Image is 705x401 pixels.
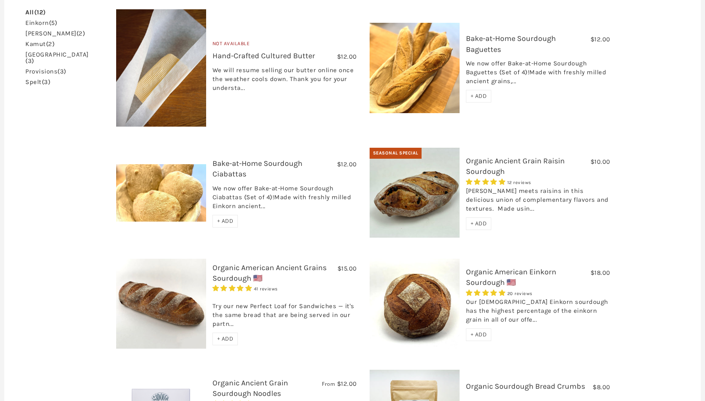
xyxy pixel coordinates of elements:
span: (5) [49,19,57,27]
span: (3) [57,68,66,75]
a: Organic Ancient Grain Sourdough Noodles [212,378,288,398]
span: + ADD [471,92,487,100]
div: We will resume selling our butter online once the weather cools down. Thank you for your understa... [212,66,357,97]
span: (2) [46,40,55,48]
a: spelt(3) [25,79,50,85]
a: Bake-at-Home Sourdough Ciabattas [212,159,302,179]
div: Not Available [212,40,357,51]
div: [PERSON_NAME] meets raisins in this delicious union of complementary flavors and textures. Made u... [466,187,610,217]
div: We now offer Bake-at-Home Sourdough Baguettes (Set of 4)!Made with freshly milled ancient grains,... [466,59,610,90]
span: 12 reviews [507,180,531,185]
a: Bake-at-Home Sourdough Baguettes [466,34,556,54]
a: [PERSON_NAME](2) [25,30,85,37]
span: + ADD [217,335,234,342]
a: einkorn(5) [25,20,57,26]
span: 41 reviews [254,286,278,292]
span: (3) [25,57,34,65]
div: + ADD [212,215,238,228]
span: + ADD [471,220,487,227]
span: $12.00 [337,380,357,387]
img: Organic Ancient Grain Raisin Sourdough [370,148,460,238]
a: kamut(2) [25,41,54,47]
span: $12.00 [591,35,610,43]
img: Bake-at-Home Sourdough Ciabattas [116,164,206,222]
span: (3) [42,78,51,86]
a: Organic Sourdough Bread Crumbs [466,382,585,391]
a: Organic American Ancient Grains Sourdough 🇺🇸 [212,263,327,283]
img: Organic American Einkorn Sourdough 🇺🇸 [370,259,460,349]
a: provisions(3) [25,68,66,75]
span: 5.00 stars [466,178,507,186]
span: + ADD [471,331,487,338]
div: Seasonal Special [370,148,422,159]
span: $18.00 [591,269,610,276]
div: We now offer Bake-at-Home Sourdough Ciabattas (Set of 4)!Made with freshly milled Einkorn ancient... [212,184,357,215]
div: + ADD [212,333,238,345]
div: Our [DEMOGRAPHIC_DATA] Einkorn sourdough has the highest percentage of the einkorn grain in all o... [466,298,610,328]
span: $12.00 [337,53,357,60]
div: + ADD [466,217,492,230]
a: [GEOGRAPHIC_DATA](3) [25,51,89,64]
span: $8.00 [593,383,610,391]
a: Organic Ancient Grain Raisin Sourdough [466,156,565,176]
span: $10.00 [591,158,610,165]
div: + ADD [466,328,492,341]
span: 4.93 stars [212,284,254,292]
div: + ADD [466,90,492,103]
span: (12) [34,8,46,16]
a: Hand-Crafted Cultured Butter [212,51,315,60]
img: Bake-at-Home Sourdough Baguettes [370,23,460,113]
img: Organic American Ancient Grains Sourdough 🇺🇸 [116,259,206,349]
span: $12.00 [337,160,357,168]
span: 4.95 stars [466,289,507,297]
div: Try our new Perfect Loaf for Sandwiches — it's the same bread that are being served in our partn... [212,293,357,333]
a: All(12) [25,9,46,16]
span: From [322,380,335,387]
span: + ADD [217,217,234,225]
span: $15.00 [338,265,357,272]
a: Organic American Einkorn Sourdough 🇺🇸 [466,267,556,287]
span: 20 reviews [507,291,533,296]
img: Hand-Crafted Cultured Butter [116,9,206,127]
span: (2) [76,30,85,37]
